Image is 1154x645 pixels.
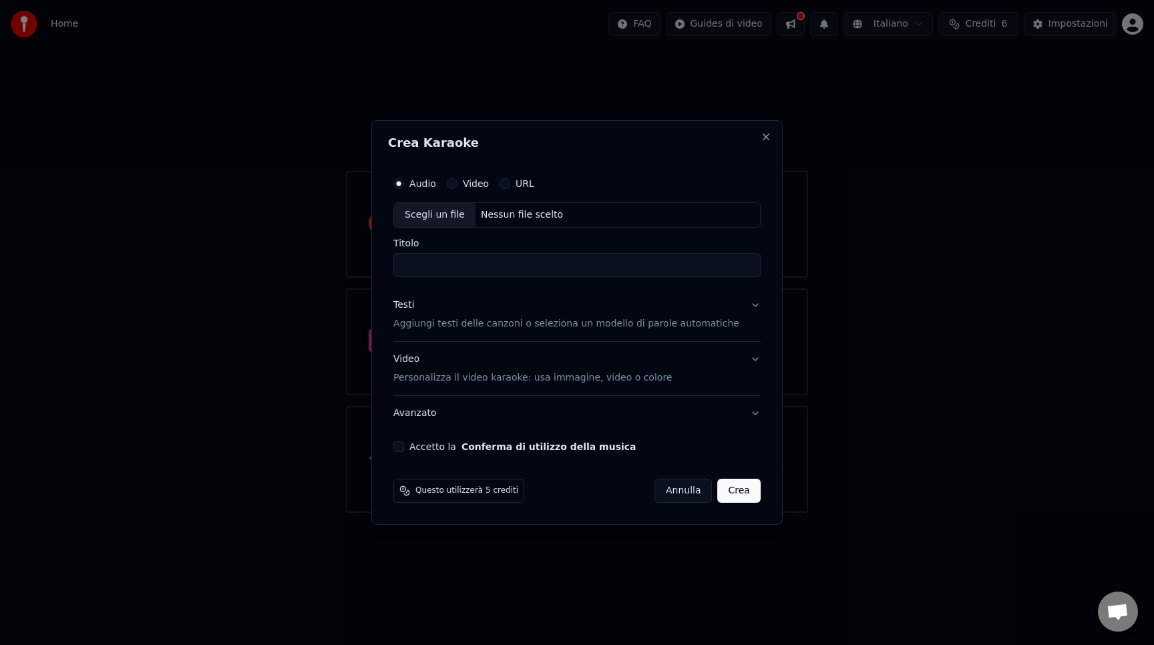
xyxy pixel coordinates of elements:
div: Scegli un file [394,203,475,227]
button: Crea [718,479,761,503]
div: Testi [393,298,414,312]
button: TestiAggiungi testi delle canzoni o seleziona un modello di parole automatiche [393,288,761,341]
label: Video [463,179,489,188]
p: Personalizza il video karaoke: usa immagine, video o colore [393,371,672,385]
div: Nessun file scelto [475,208,568,222]
h2: Crea Karaoke [388,137,766,149]
span: Questo utilizzerà 5 crediti [415,485,518,496]
label: Accetto la [409,442,636,451]
label: Audio [409,179,436,188]
button: Accetto la [461,442,636,451]
button: Annulla [654,479,713,503]
label: Titolo [393,238,761,248]
button: VideoPersonalizza il video karaoke: usa immagine, video o colore [393,342,761,395]
p: Aggiungi testi delle canzoni o seleziona un modello di parole automatiche [393,317,739,331]
div: Video [393,353,672,385]
label: URL [516,179,534,188]
button: Avanzato [393,396,761,431]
